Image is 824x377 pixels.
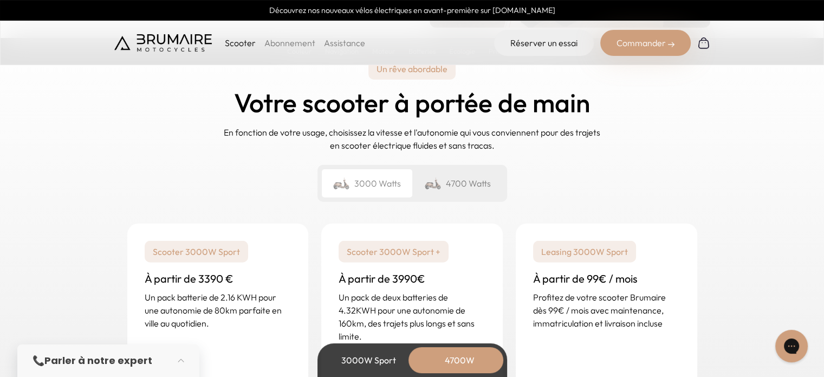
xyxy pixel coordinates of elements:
div: 4700W [417,347,503,373]
p: Un rêve abordable [368,58,456,80]
p: Scooter 3000W Sport [145,241,248,263]
a: Abonnement [264,37,315,48]
img: Brumaire Motocycles [114,34,212,52]
iframe: Gorgias live chat messenger [770,326,813,366]
p: Scooter [225,36,256,49]
h2: Votre scooter à portée de main [234,88,590,117]
p: Un pack de deux batteries de 4.32KWH pour une autonomie de 160km, des trajets plus longs et sans ... [339,291,485,343]
h3: À partir de 99€ / mois [533,271,680,286]
div: Commander [600,30,691,56]
p: Profitez de votre scooter Brumaire dès 99€ / mois avec maintenance, immatriculation et livraison ... [533,291,680,330]
p: En fonction de votre usage, choisissez la vitesse et l'autonomie qui vous conviennent pour des tr... [223,126,602,152]
a: Réserver un essai [494,30,594,56]
p: Leasing 3000W Sport [533,241,636,263]
p: Scooter 3000W Sport + [339,241,449,263]
h3: À partir de 3390 € [145,271,291,286]
h3: À partir de 3990€ [339,271,485,286]
div: 4700 Watts [412,169,503,197]
p: Un pack batterie de 2.16 KWH pour une autonomie de 80km parfaite en ville au quotidien. [145,291,291,330]
div: 3000 Watts [322,169,412,197]
a: Assistance [324,37,365,48]
img: right-arrow-2.png [668,41,674,48]
div: 3000W Sport [326,347,412,373]
img: Panier [697,36,710,49]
